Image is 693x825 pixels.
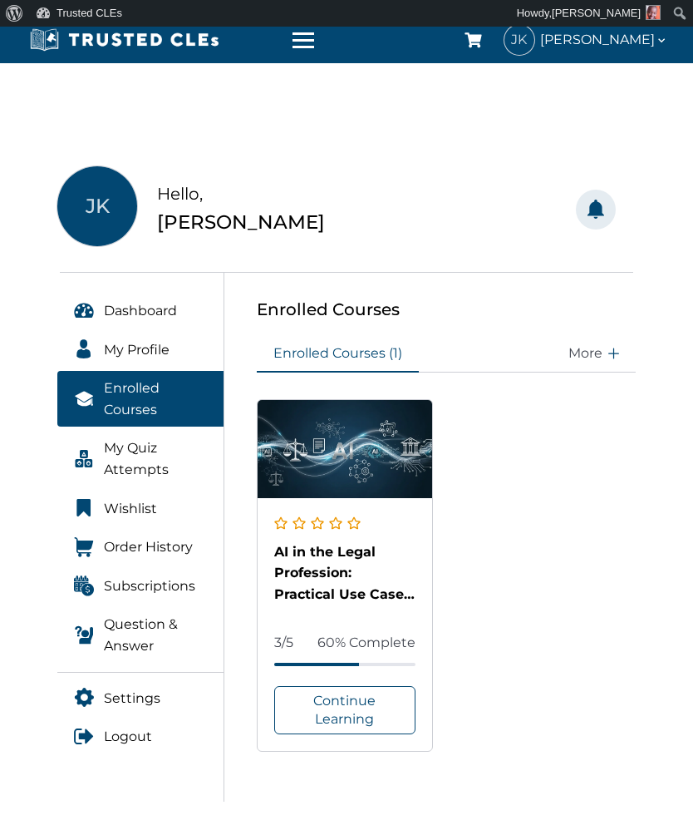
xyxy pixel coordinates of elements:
[540,30,668,50] span: [PERSON_NAME]
[57,530,224,565] a: Order History
[104,498,157,520] span: Wishlist
[57,607,224,663] a: Question & Answer
[157,207,325,238] div: [PERSON_NAME]
[317,632,415,654] span: 60% Complete
[57,294,224,329] a: Dashboard
[104,300,177,322] span: Dashboard
[25,27,224,52] img: Trusted CLEs
[57,569,224,604] a: Subscriptions
[104,378,208,420] span: Enrolled Courses
[57,371,224,427] a: Enrolled Courses
[57,681,224,716] a: Settings
[57,492,224,526] a: Wishlist
[57,431,224,487] a: My Quiz Attempts
[568,343,602,364] span: More
[274,686,415,734] a: Continue Learning
[157,180,325,207] div: Hello,
[57,719,224,754] a: Logout
[257,336,419,373] a: Enrolled Courses (1)
[258,400,432,498] img: AI in the Legal Profession: Practical Use Cases that Work – 10/15 – 5:00 PM EST
[104,339,170,361] span: My Profile
[504,25,534,55] span: JK
[552,336,636,373] a: More
[257,296,636,323] div: Enrolled Courses
[274,632,293,654] span: 3/5
[104,726,152,748] span: Logout
[104,576,195,597] span: Subscriptions
[104,536,193,558] span: Order History
[104,688,160,709] span: Settings
[552,7,641,19] span: [PERSON_NAME]
[104,614,208,656] span: Question & Answer
[57,166,137,246] span: JK
[274,544,415,645] a: AI in the Legal Profession: Practical Use Cases that Work – [DATE] 5:00 PM EST
[104,437,208,480] span: My Quiz Attempts
[57,333,224,368] a: My Profile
